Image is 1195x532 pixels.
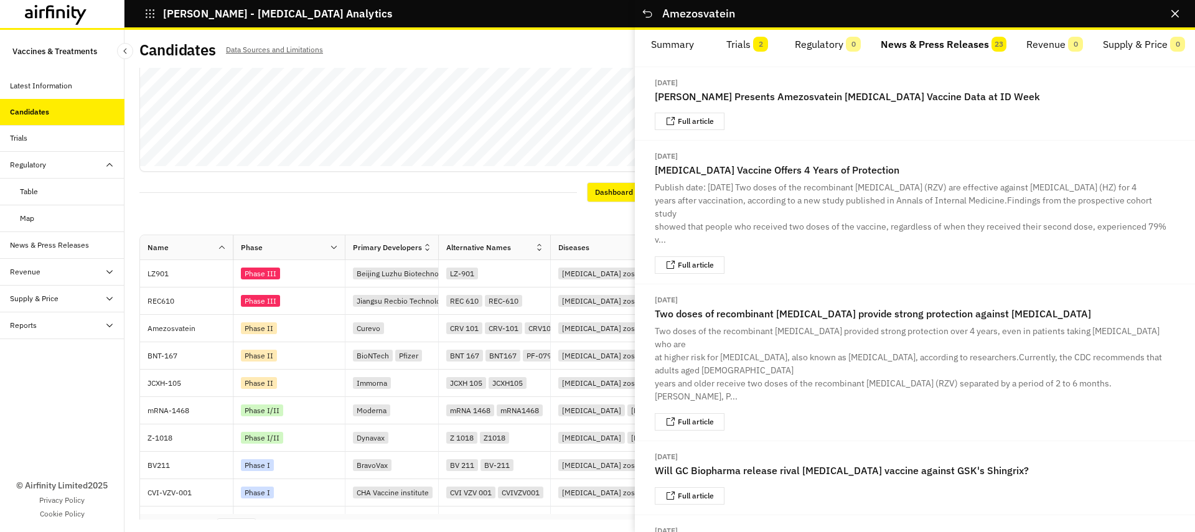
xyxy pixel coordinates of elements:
[446,432,477,444] div: Z 1018
[148,432,233,444] p: Z-1018
[871,30,1016,60] button: News & Press Releases
[558,404,625,416] div: [MEDICAL_DATA]
[148,459,233,472] p: BV211
[12,40,97,63] p: Vaccines & Treatments
[446,487,495,498] div: CVI VZV 001
[558,350,679,362] div: [MEDICAL_DATA] zoster/shingles
[10,240,89,251] div: News & Press Releases
[148,514,233,526] p: EG-HZ
[525,322,559,334] div: CRV101
[446,268,478,279] div: LZ-901
[10,320,37,331] div: Reports
[10,159,46,170] div: Regulatory
[446,459,478,471] div: BV 211
[241,242,263,253] div: Phase
[710,30,785,60] button: Trials
[226,43,323,57] p: Data Sources and Limitations
[558,459,679,471] div: [MEDICAL_DATA] zoster/shingles
[558,377,679,389] div: [MEDICAL_DATA] zoster/shingles
[678,418,714,426] a: Full article
[241,459,274,471] div: Phase I
[485,295,522,307] div: REC-610
[148,404,233,417] p: mRNA-1468
[1093,30,1195,60] button: Supply & Price
[241,295,280,307] div: Phase III
[480,459,513,471] div: BV-211
[148,242,169,253] div: Name
[353,242,422,253] div: Primary Developers
[241,432,283,444] div: Phase I/II
[446,350,483,362] div: BNT 167
[148,268,233,280] p: LZ901
[241,350,277,362] div: Phase II
[523,350,577,362] div: PF-07915234
[148,350,233,362] p: BNT-167
[10,293,59,304] div: Supply & Price
[846,37,861,52] span: 0
[489,377,527,389] div: JCXH105
[241,487,274,498] div: Phase I
[485,350,520,362] div: BNT167
[163,8,392,19] p: [PERSON_NAME] - [MEDICAL_DATA] Analytics
[1068,37,1083,52] span: 0
[353,459,391,471] div: BravoVax
[498,487,543,498] div: CVIVZV001
[148,295,233,307] p: REC610
[446,295,482,307] div: REC 610
[353,295,452,307] div: Jiangsu Recbio Technology
[241,322,277,334] div: Phase II
[678,492,714,500] a: Full article
[678,118,714,125] a: Full article
[655,325,1160,350] span: Two doses of the recombinant [MEDICAL_DATA] provided strong protection over 4 years, even in pati...
[39,495,85,506] a: Privacy Policy
[655,182,1136,193] span: Publish date: [DATE] Two doses of the recombinant [MEDICAL_DATA] (RZV) are effective against [MED...
[10,106,49,118] div: Candidates
[241,404,283,416] div: Phase I/II
[753,37,768,52] span: 2
[627,432,748,444] div: [MEDICAL_DATA] zoster/shingles
[558,432,625,444] div: [MEDICAL_DATA]
[446,404,494,416] div: mRNA 1468
[655,221,1166,245] span: showed that people who received two doses of the vaccine, regardless of when they received their ...
[655,195,1152,219] span: years after vaccination, according to a new study published in Annals of Internal Medicine.Findin...
[655,451,678,462] div: [DATE]
[658,234,666,245] span: ...
[655,77,678,88] div: [DATE]
[655,91,1175,103] h2: [PERSON_NAME] Presents Amezosvatein [MEDICAL_DATA] Vaccine Data at ID Week
[587,182,641,202] div: Dashboard
[485,322,522,334] div: CRV-101
[353,377,391,389] div: Immorna
[241,268,280,279] div: Phase III
[655,294,678,306] div: [DATE]
[353,432,388,444] div: Dynavax
[395,350,422,362] div: Pfizer
[117,43,133,59] button: Close Sidebar
[558,487,679,498] div: [MEDICAL_DATA] zoster/shingles
[627,404,748,416] div: [MEDICAL_DATA] zoster/shingles
[446,242,511,253] div: Alternative Names
[655,378,1112,402] span: years and older receive two doses of the recombinant [MEDICAL_DATA] (RZV) separated by a period o...
[148,322,233,335] p: Amezosvatein
[353,322,384,334] div: Curevo
[558,268,679,279] div: [MEDICAL_DATA] zoster/shingles
[558,242,589,253] div: Diseases
[40,508,85,520] a: Cookie Policy
[655,308,1175,320] h2: Two doses of recombinant [MEDICAL_DATA] provide strong protection against [MEDICAL_DATA]
[655,352,1162,376] span: at higher risk for [MEDICAL_DATA], also known as [MEDICAL_DATA], according to researchers.Current...
[20,213,34,224] div: Map
[655,151,678,162] div: [DATE]
[785,30,871,60] button: Regulatory
[353,350,393,362] div: BioNTech
[558,322,679,334] div: [MEDICAL_DATA] zoster/shingles
[148,487,233,499] p: CVI-VZV-001
[10,133,27,144] div: Trials
[16,479,108,492] p: © Airfinity Limited 2025
[1170,37,1185,52] span: 0
[446,322,482,334] div: CRV 101
[635,30,710,60] button: Summary
[139,41,216,59] h2: Candidates
[480,432,509,444] div: Z1018
[10,80,72,91] div: Latest Information
[446,377,486,389] div: JCXH 105
[558,295,679,307] div: [MEDICAL_DATA] zoster/shingles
